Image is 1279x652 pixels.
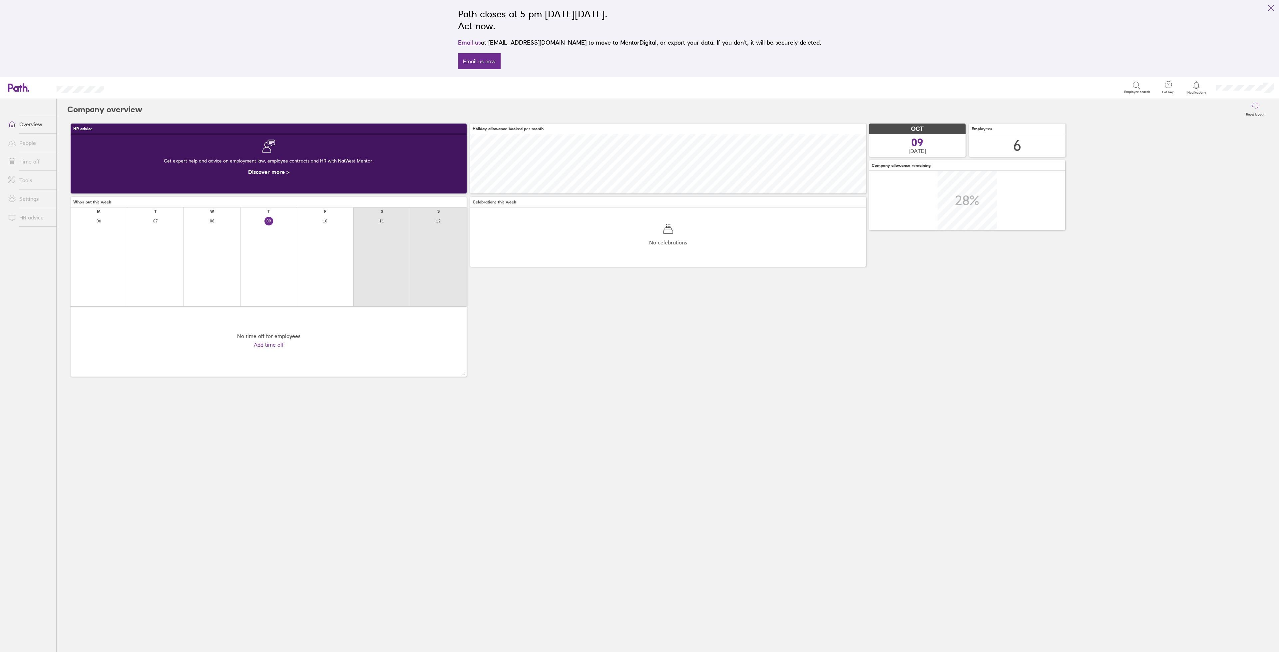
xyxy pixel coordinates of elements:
a: Time off [3,155,56,168]
span: Celebrations this week [473,200,516,204]
span: Employee search [1124,90,1150,94]
h2: Company overview [67,99,142,120]
div: S [381,209,383,214]
span: 09 [911,137,923,148]
div: F [324,209,326,214]
a: Discover more > [248,168,289,175]
div: No time off for employees [237,333,300,339]
a: HR advice [3,211,56,224]
label: Reset layout [1242,111,1268,117]
a: Settings [3,192,56,205]
a: Notifications [1186,81,1207,95]
a: Email us [458,39,481,46]
a: People [3,136,56,150]
a: Overview [3,118,56,131]
span: HR advice [73,127,93,131]
a: Tools [3,173,56,187]
span: Company allowance remaining [872,163,931,168]
a: Add time off [254,342,284,348]
div: 6 [1013,137,1021,154]
div: Search [122,84,139,90]
span: Who's out this week [73,200,111,204]
span: Get help [1157,90,1179,94]
div: T [154,209,157,214]
div: Get expert help and advice on employment law, employee contracts and HR with NatWest Mentor. [76,153,461,169]
p: at [EMAIL_ADDRESS][DOMAIN_NAME] to move to MentorDigital, or export your data. If you don’t, it w... [458,38,821,47]
span: Notifications [1186,91,1207,95]
button: Reset layout [1242,99,1268,120]
span: OCT [911,126,924,133]
span: No celebrations [649,239,687,245]
span: Employees [972,127,992,131]
h2: Path closes at 5 pm [DATE][DATE]. Act now. [458,8,821,32]
a: Email us now [458,53,501,69]
span: Holiday allowance booked per month [473,127,544,131]
div: S [437,209,440,214]
div: T [267,209,270,214]
div: W [210,209,214,214]
div: M [97,209,101,214]
span: [DATE] [909,148,926,154]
